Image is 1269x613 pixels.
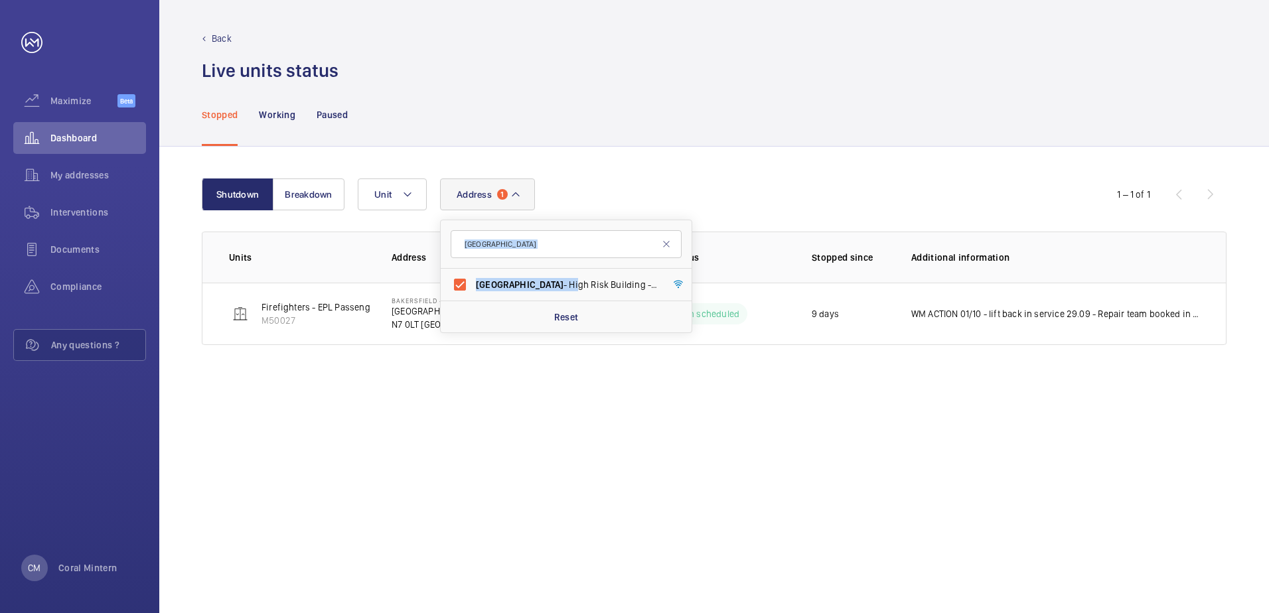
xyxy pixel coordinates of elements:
span: Unit [374,189,392,200]
button: Shutdown [202,178,273,210]
button: Unit [358,178,427,210]
p: Bakersfield - High Risk Building [392,297,514,305]
input: Search by address [451,230,682,258]
span: Compliance [50,280,146,293]
span: Dashboard [50,131,146,145]
img: elevator.svg [232,306,248,322]
span: Beta [117,94,135,107]
p: WM ACTION 01/10 - lift back in service 29.09 - Repair team booked in to carry out works [DATE] 1s... [911,307,1199,320]
p: Reset [554,310,579,324]
p: Units [229,251,370,264]
p: Paused [317,108,348,121]
span: Address [457,189,492,200]
h1: Live units status [202,58,338,83]
p: Firefighters - EPL Passenger Lift No 2 [261,301,415,314]
span: Interventions [50,206,146,219]
span: [GEOGRAPHIC_DATA] [476,279,563,290]
p: N7 0LT [GEOGRAPHIC_DATA] [392,318,514,331]
p: Stopped [202,108,238,121]
p: M50027 [261,314,415,327]
span: 1 [497,189,508,200]
p: Coral Mintern [58,561,117,575]
span: - High Risk Building - , LONDON N7 0LT [476,278,658,291]
p: [GEOGRAPHIC_DATA] [392,305,514,318]
p: Back [212,32,232,45]
span: Maximize [50,94,117,107]
p: CM [28,561,40,575]
p: Additional information [911,251,1199,264]
span: Any questions ? [51,338,145,352]
button: Address1 [440,178,535,210]
p: Address [392,251,580,264]
p: 9 days [812,307,839,320]
button: Breakdown [273,178,344,210]
p: Stopped since [812,251,890,264]
div: 1 – 1 of 1 [1117,188,1150,201]
p: Working [259,108,295,121]
span: Documents [50,243,146,256]
span: My addresses [50,169,146,182]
